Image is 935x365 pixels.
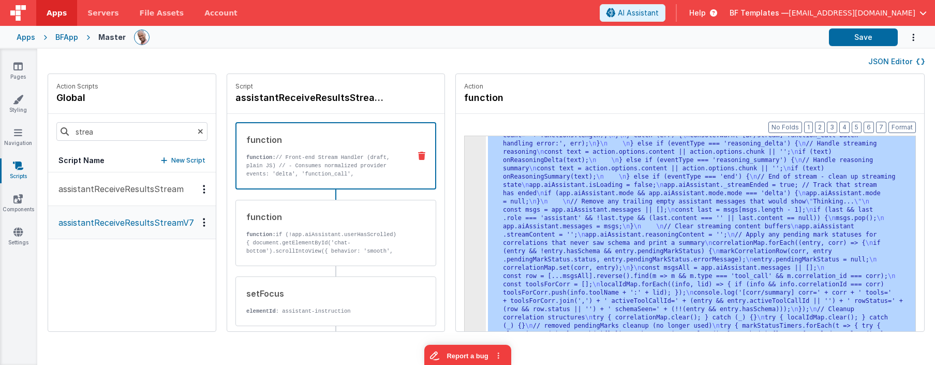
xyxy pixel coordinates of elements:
[58,155,105,166] h5: Script Name
[898,27,918,48] button: Options
[140,8,184,18] span: File Assets
[246,211,403,223] div: function
[876,122,886,133] button: 7
[730,8,927,18] button: BF Templates — [EMAIL_ADDRESS][DOMAIN_NAME]
[55,32,78,42] div: BFApp
[246,230,403,264] p: if (!app.aiAssistant.userHasScrolled) { document.getElementById('chat-bottom').scrollIntoView({ b...
[246,134,402,146] div: function
[246,308,276,314] strong: elementId
[246,231,276,238] strong: function:
[852,122,862,133] button: 5
[804,122,813,133] button: 1
[197,218,212,227] div: Options
[56,122,207,141] input: Search scripts
[464,91,619,105] h4: function
[56,82,98,91] p: Action Scripts
[689,8,706,18] span: Help
[161,155,205,166] button: New Script
[135,30,149,45] img: 11ac31fe5dc3d0eff3fbbbf7b26fa6e1
[17,32,35,42] div: Apps
[235,82,436,91] p: Script
[246,154,276,160] strong: function:
[48,172,216,206] button: assistantReceiveResultsStream
[827,122,837,133] button: 3
[235,91,391,105] h4: assistantReceiveResultsStreamV7
[789,8,915,18] span: [EMAIL_ADDRESS][DOMAIN_NAME]
[48,206,216,239] button: assistantReceiveResultsStreamV7
[839,122,850,133] button: 4
[864,122,874,133] button: 6
[52,216,194,229] p: assistantReceiveResultsStreamV7
[98,32,126,42] div: Master
[52,183,184,195] p: assistantReceiveResultsStream
[730,8,789,18] span: BF Templates —
[56,91,98,105] h4: global
[888,122,916,133] button: Format
[87,8,118,18] span: Servers
[815,122,825,133] button: 2
[171,155,205,166] p: New Script
[246,153,402,236] p: // Front-end Stream Handler (draft, plain JS) // - Consumes normalized provider events: 'delta', ...
[464,82,916,91] p: Action
[768,122,802,133] button: No Folds
[600,4,665,22] button: AI Assistant
[47,8,67,18] span: Apps
[246,307,403,315] p: : assistant-instruction
[197,185,212,194] div: Options
[618,8,659,18] span: AI Assistant
[246,287,403,300] div: setFocus
[868,56,925,67] button: JSON Editor
[829,28,898,46] button: Save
